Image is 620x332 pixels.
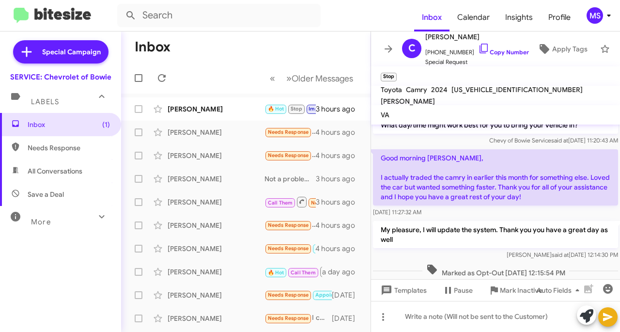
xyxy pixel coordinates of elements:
[28,166,82,176] span: All Conversations
[268,106,284,112] span: 🔥 Hot
[578,7,609,24] button: MS
[270,72,275,84] span: «
[480,282,550,299] button: Mark Inactive
[408,41,416,56] span: C
[264,150,315,161] div: Only have 463 miles on it
[406,85,427,94] span: Camry
[102,120,110,129] span: (1)
[168,290,264,300] div: [PERSON_NAME]
[529,40,595,58] button: Apply Tags
[332,314,363,323] div: [DATE]
[28,143,110,153] span: Needs Response
[316,174,363,184] div: 3 hours ago
[264,103,316,114] div: Yes
[381,85,402,94] span: Toyota
[268,292,309,298] span: Needs Response
[264,68,359,88] nav: Page navigation example
[168,151,264,160] div: [PERSON_NAME]
[489,137,618,144] span: Chevy of Bowie Service [DATE] 11:20:43 AM
[552,40,588,58] span: Apply Tags
[168,244,264,253] div: [PERSON_NAME]
[425,31,529,43] span: [PERSON_NAME]
[315,244,363,253] div: 4 hours ago
[431,85,448,94] span: 2024
[309,106,334,112] span: Important
[268,152,309,158] span: Needs Response
[332,290,363,300] div: [DATE]
[286,72,292,84] span: »
[381,111,389,119] span: VA
[537,282,583,299] span: Auto Fields
[379,282,427,299] span: Templates
[497,3,541,32] a: Insights
[268,200,293,206] span: Call Them
[168,221,264,230] div: [PERSON_NAME]
[264,243,315,254] div: Hello, do you have a loan vehicle as well?
[449,3,497,32] a: Calendar
[10,72,111,82] div: SERVICE: Chevrolet of Bowie
[454,282,473,299] span: Pause
[42,47,101,57] span: Special Campaign
[168,174,264,184] div: [PERSON_NAME]
[316,104,363,114] div: 3 hours ago
[529,282,591,299] button: Auto Fields
[168,267,264,277] div: [PERSON_NAME]
[381,97,435,106] span: [PERSON_NAME]
[268,245,309,252] span: Needs Response
[268,129,309,135] span: Needs Response
[541,3,578,32] a: Profile
[414,3,449,32] a: Inbox
[31,218,51,226] span: More
[28,190,64,199] span: Save a Deal
[315,221,363,230] div: 4 hours ago
[264,220,315,231] div: Hello, I have an electric vehicle
[264,289,332,300] div: Thanks [PERSON_NAME]. Is everything okay with it from the 27 point Inspection?
[322,267,363,277] div: a day ago
[280,68,359,88] button: Next
[373,149,618,206] p: Good morning [PERSON_NAME], I actually traded the camry in earlier this month for something else....
[264,266,322,278] div: Yes!
[268,222,309,228] span: Needs Response
[373,208,421,216] span: [DATE] 11:27:32 AM
[311,200,352,206] span: Needs Response
[264,313,332,324] div: I can't afford to do that right now
[264,126,315,138] div: Good morning [PERSON_NAME], I actually traded the camry in earlier this month for something else....
[507,251,618,258] span: [PERSON_NAME] [DATE] 12:14:30 PM
[13,40,108,63] a: Special Campaign
[291,269,316,276] span: Call Them
[135,39,170,55] h1: Inbox
[478,48,529,56] a: Copy Number
[268,269,284,276] span: 🔥 Hot
[264,174,316,184] div: Not a problem, would you like us to remove you from communications?
[291,106,302,112] span: Stop
[451,85,583,94] span: [US_VEHICLE_IDENTIFICATION_NUMBER]
[268,315,309,321] span: Needs Response
[552,251,569,258] span: said at
[587,7,603,24] div: MS
[168,314,264,323] div: [PERSON_NAME]
[315,151,363,160] div: 4 hours ago
[28,120,110,129] span: Inbox
[381,73,397,81] small: Stop
[315,292,358,298] span: Appointment Set
[292,73,353,84] span: Older Messages
[31,97,59,106] span: Labels
[168,104,264,114] div: [PERSON_NAME]
[551,137,568,144] span: said at
[264,196,316,208] div: Inbound Call
[500,282,542,299] span: Mark Inactive
[373,221,618,248] p: My pleasure, I will update the system. Thank you you have a great day as well
[315,127,363,137] div: 4 hours ago
[371,282,434,299] button: Templates
[264,68,281,88] button: Previous
[425,43,529,57] span: [PHONE_NUMBER]
[168,127,264,137] div: [PERSON_NAME]
[425,57,529,67] span: Special Request
[168,197,264,207] div: [PERSON_NAME]
[422,264,569,278] span: Marked as Opt-Out [DATE] 12:15:54 PM
[316,197,363,207] div: 3 hours ago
